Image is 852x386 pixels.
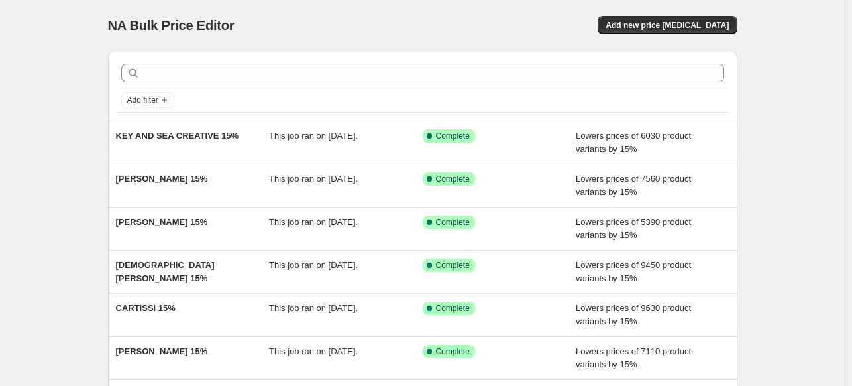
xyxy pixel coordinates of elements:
[598,16,737,34] button: Add new price [MEDICAL_DATA]
[116,131,239,141] span: KEY AND SEA CREATIVE 15%
[116,303,176,313] span: CARTISSI 15%
[269,346,358,356] span: This job ran on [DATE].
[576,131,691,154] span: Lowers prices of 6030 product variants by 15%
[436,303,470,314] span: Complete
[606,20,729,31] span: Add new price [MEDICAL_DATA]
[436,217,470,227] span: Complete
[576,346,691,369] span: Lowers prices of 7110 product variants by 15%
[576,174,691,197] span: Lowers prices of 7560 product variants by 15%
[436,131,470,141] span: Complete
[116,217,208,227] span: [PERSON_NAME] 15%
[116,174,208,184] span: [PERSON_NAME] 15%
[269,303,358,313] span: This job ran on [DATE].
[269,174,358,184] span: This job ran on [DATE].
[436,346,470,357] span: Complete
[269,131,358,141] span: This job ran on [DATE].
[116,260,215,283] span: [DEMOGRAPHIC_DATA][PERSON_NAME] 15%
[121,92,174,108] button: Add filter
[576,217,691,240] span: Lowers prices of 5390 product variants by 15%
[269,217,358,227] span: This job ran on [DATE].
[108,18,235,32] span: NA Bulk Price Editor
[436,174,470,184] span: Complete
[127,95,158,105] span: Add filter
[436,260,470,271] span: Complete
[116,346,208,356] span: [PERSON_NAME] 15%
[576,260,691,283] span: Lowers prices of 9450 product variants by 15%
[576,303,691,326] span: Lowers prices of 9630 product variants by 15%
[269,260,358,270] span: This job ran on [DATE].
